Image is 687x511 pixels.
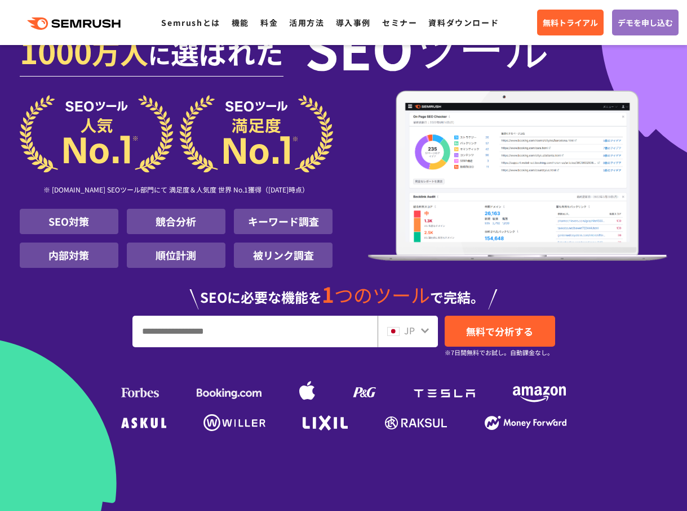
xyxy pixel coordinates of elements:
[445,347,553,358] small: ※7日間無料でお試し。自動課金なし。
[161,17,220,28] a: Semrushとは
[92,32,148,72] span: 万人
[234,209,333,234] li: キーワード調査
[20,272,668,310] div: SEOに必要な機能を
[322,279,334,309] span: 1
[20,173,333,209] div: ※ [DOMAIN_NAME] SEOツール部門にて 満足度＆人気度 世界 No.1獲得（[DATE]時点）
[133,316,377,347] input: URL、キーワードを入力してください
[414,25,549,70] span: ツール
[336,17,371,28] a: 導入事例
[171,32,283,72] span: 選ばれた
[428,17,499,28] a: 資料ダウンロード
[430,287,484,307] span: で完結。
[20,28,92,73] span: 1000
[466,324,533,338] span: 無料で分析する
[127,209,225,234] li: 競合分析
[537,10,604,35] a: 無料トライアル
[404,324,415,337] span: JP
[289,17,324,28] a: 活用方法
[618,16,673,29] span: デモを申し込む
[20,243,118,268] li: 内部対策
[232,17,249,28] a: 機能
[260,17,278,28] a: 料金
[612,10,679,35] a: デモを申し込む
[543,16,598,29] span: 無料トライアル
[382,17,417,28] a: セミナー
[334,281,430,308] span: つのツール
[20,209,118,234] li: SEO対策
[234,243,333,268] li: 被リンク調査
[445,316,555,347] a: 無料で分析する
[148,38,171,71] span: に
[305,25,414,70] span: SEO
[127,243,225,268] li: 順位計測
